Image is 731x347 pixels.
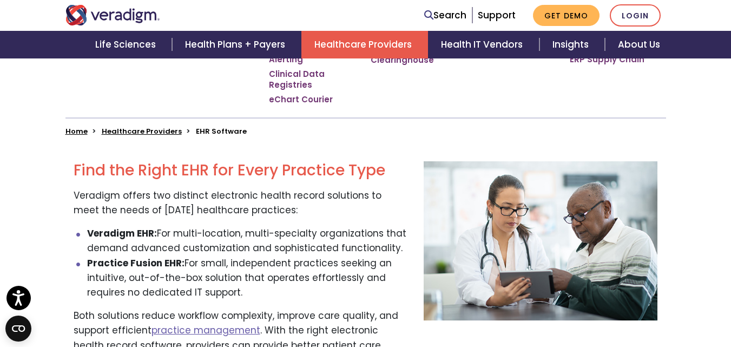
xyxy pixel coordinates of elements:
[605,31,673,58] a: About Us
[539,31,605,58] a: Insights
[82,31,172,58] a: Life Sciences
[570,54,644,65] a: ERP Supply Chain
[87,227,157,240] strong: Veradigm EHR:
[87,226,407,256] li: For multi-location, multi-specialty organizations that demand advanced customization and sophisti...
[152,324,260,337] a: practice management
[269,43,355,64] a: Gap Closure Alerting
[424,161,658,320] img: page-ehr-solutions-overview.jpg
[102,126,182,136] a: Healthcare Providers
[301,31,428,58] a: Healthcare Providers
[269,69,355,90] a: Clinical Data Registries
[610,4,661,27] a: Login
[74,161,407,180] h2: Find the Right EHR for Every Practice Type
[5,316,31,342] button: Open CMP widget
[533,5,600,26] a: Get Demo
[74,188,407,218] p: Veradigm offers two distinct electronic health record solutions to meet the needs of [DATE] healt...
[65,126,88,136] a: Home
[172,31,301,58] a: Health Plans + Payers
[371,44,447,66] a: Payerpath Clearinghouse
[428,31,539,58] a: Health IT Vendors
[478,9,516,22] a: Support
[87,256,407,300] li: For small, independent practices seeking an intuitive, out-of-the-box solution that operates effo...
[269,94,333,105] a: eChart Courier
[65,5,160,25] img: Veradigm logo
[424,8,466,23] a: Search
[87,257,185,270] strong: Practice Fusion EHR:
